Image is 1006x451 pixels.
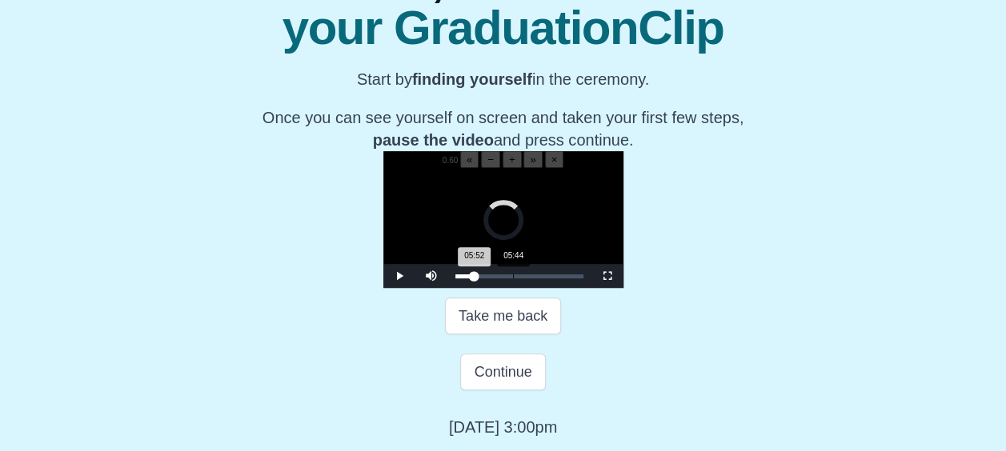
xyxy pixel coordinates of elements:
div: Video Player [383,151,623,288]
p: Once you can see yourself on screen and taken your first few steps, and press continue. [263,106,743,151]
button: Play [383,264,415,288]
button: Continue [460,353,545,390]
p: Start by in the ceremony. [263,68,743,90]
span: your GraduationClip [263,4,743,52]
button: Fullscreen [591,264,623,288]
button: Take me back [445,297,561,334]
b: finding yourself [412,70,532,88]
b: pause the video [373,131,494,149]
p: [DATE] 3:00pm [449,416,557,438]
div: Progress Bar [455,274,583,278]
button: Mute [415,264,447,288]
